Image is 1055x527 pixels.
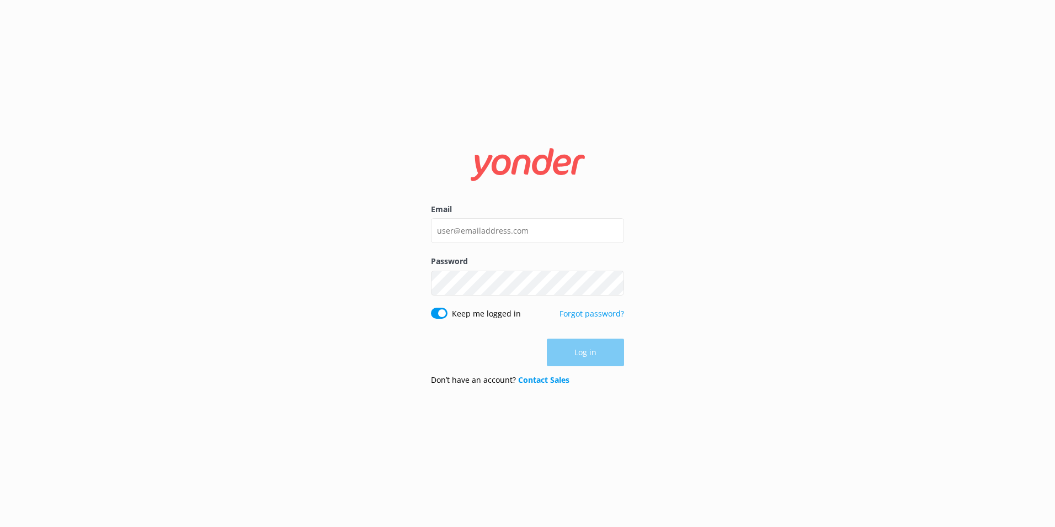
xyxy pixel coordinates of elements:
p: Don’t have an account? [431,374,569,386]
label: Password [431,255,624,267]
label: Keep me logged in [452,308,521,320]
button: Show password [602,272,624,294]
a: Contact Sales [518,375,569,385]
input: user@emailaddress.com [431,218,624,243]
label: Email [431,203,624,215]
a: Forgot password? [560,308,624,319]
